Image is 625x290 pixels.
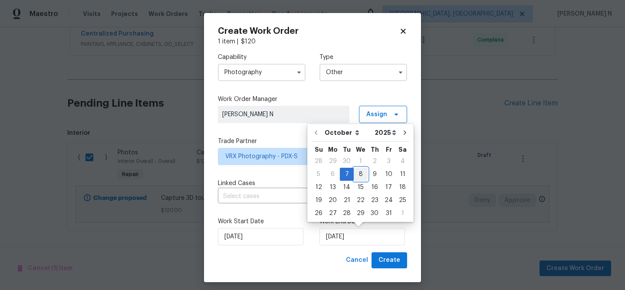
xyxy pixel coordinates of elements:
[396,181,409,193] div: 18
[368,155,382,167] div: 2
[225,152,387,161] span: VRX Photography - PDX-S
[309,124,322,141] button: Go to previous month
[354,181,368,193] div: 15
[340,168,354,180] div: 7
[218,137,407,146] label: Trade Partner
[312,168,326,180] div: 5
[241,39,256,45] span: $ 120
[326,207,340,219] div: 27
[322,126,372,139] select: Month
[340,155,354,167] div: 30
[354,181,368,194] div: Wed Oct 15 2025
[368,194,382,206] div: 23
[368,194,382,207] div: Thu Oct 23 2025
[340,181,354,194] div: Tue Oct 14 2025
[368,168,382,180] div: 9
[354,168,368,180] div: 8
[340,181,354,193] div: 14
[319,53,407,62] label: Type
[326,181,340,194] div: Mon Oct 13 2025
[354,194,368,207] div: Wed Oct 22 2025
[218,190,383,203] input: Select cases
[354,194,368,206] div: 22
[366,110,387,119] span: Assign
[319,64,407,81] input: Select...
[218,27,399,36] h2: Create Work Order
[326,207,340,220] div: Mon Oct 27 2025
[396,207,409,220] div: Sat Nov 01 2025
[396,207,409,219] div: 1
[218,179,255,188] span: Linked Cases
[356,147,365,153] abbr: Wednesday
[343,147,351,153] abbr: Tuesday
[312,155,326,168] div: Sun Sep 28 2025
[368,181,382,194] div: Thu Oct 16 2025
[340,207,354,219] div: 28
[398,147,407,153] abbr: Saturday
[382,194,396,207] div: Fri Oct 24 2025
[312,168,326,181] div: Sun Oct 05 2025
[382,168,396,181] div: Fri Oct 10 2025
[395,67,406,78] button: Show options
[368,168,382,181] div: Thu Oct 09 2025
[378,255,400,266] span: Create
[312,194,326,207] div: Sun Oct 19 2025
[326,194,340,206] div: 20
[328,147,338,153] abbr: Monday
[312,181,326,194] div: Sun Oct 12 2025
[218,95,407,104] label: Work Order Manager
[396,181,409,194] div: Sat Oct 18 2025
[340,207,354,220] div: Tue Oct 28 2025
[368,155,382,168] div: Thu Oct 02 2025
[396,194,409,207] div: Sat Oct 25 2025
[368,207,382,220] div: Thu Oct 30 2025
[319,228,405,245] input: M/D/YYYY
[382,155,396,168] div: Fri Oct 03 2025
[218,37,407,46] div: 1 item |
[312,194,326,206] div: 19
[326,168,340,180] div: 6
[342,252,372,268] button: Cancel
[326,155,340,167] div: 29
[372,252,407,268] button: Create
[354,207,368,220] div: Wed Oct 29 2025
[340,194,354,206] div: 21
[372,126,398,139] select: Year
[354,168,368,181] div: Wed Oct 08 2025
[354,155,368,168] div: Wed Oct 01 2025
[218,228,303,245] input: M/D/YYYY
[354,155,368,167] div: 1
[222,110,345,119] span: [PERSON_NAME] N
[315,147,323,153] abbr: Sunday
[396,168,409,180] div: 11
[396,155,409,167] div: 4
[396,194,409,206] div: 25
[382,207,396,219] div: 31
[386,147,392,153] abbr: Friday
[382,155,396,167] div: 3
[382,181,396,194] div: Fri Oct 17 2025
[382,181,396,193] div: 17
[312,207,326,220] div: Sun Oct 26 2025
[382,168,396,180] div: 10
[354,207,368,219] div: 29
[340,194,354,207] div: Tue Oct 21 2025
[218,64,306,81] input: Select...
[396,155,409,168] div: Sat Oct 04 2025
[382,207,396,220] div: Fri Oct 31 2025
[312,207,326,219] div: 26
[340,168,354,181] div: Tue Oct 07 2025
[371,147,379,153] abbr: Thursday
[326,155,340,168] div: Mon Sep 29 2025
[294,67,304,78] button: Show options
[368,207,382,219] div: 30
[396,168,409,181] div: Sat Oct 11 2025
[326,181,340,193] div: 13
[218,217,306,226] label: Work Start Date
[398,124,411,141] button: Go to next month
[346,255,368,266] span: Cancel
[340,155,354,168] div: Tue Sep 30 2025
[312,155,326,167] div: 28
[382,194,396,206] div: 24
[326,194,340,207] div: Mon Oct 20 2025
